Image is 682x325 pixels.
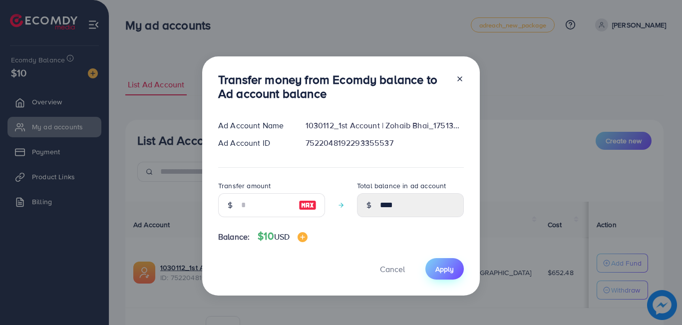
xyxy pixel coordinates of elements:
span: USD [274,231,290,242]
h3: Transfer money from Ecomdy balance to Ad account balance [218,72,448,101]
span: Balance: [218,231,250,243]
img: image [298,232,308,242]
button: Cancel [367,258,417,280]
label: Transfer amount [218,181,271,191]
div: Ad Account Name [210,120,298,131]
div: 1030112_1st Account | Zohaib Bhai_1751363330022 [298,120,472,131]
button: Apply [425,258,464,280]
h4: $10 [258,230,308,243]
span: Cancel [380,264,405,275]
div: Ad Account ID [210,137,298,149]
div: 7522048192293355537 [298,137,472,149]
label: Total balance in ad account [357,181,446,191]
img: image [299,199,317,211]
span: Apply [435,264,454,274]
